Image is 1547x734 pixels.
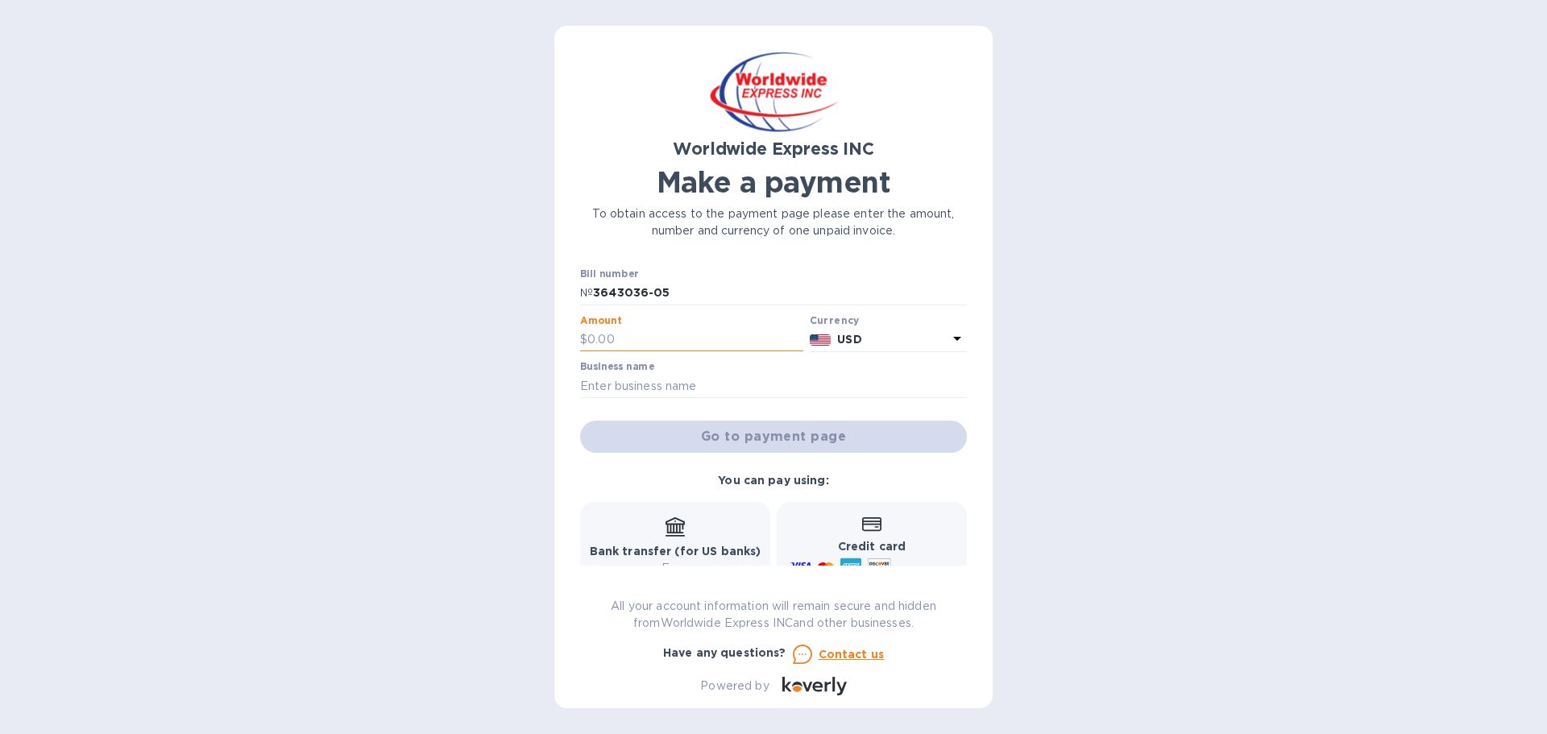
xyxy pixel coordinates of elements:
[718,474,828,487] b: You can pay using:
[580,270,638,280] label: Bill number
[580,165,967,199] h1: Make a payment
[580,205,967,239] p: To obtain access to the payment page please enter the amount, number and currency of one unpaid i...
[580,598,967,632] p: All your account information will remain secure and hidden from Worldwide Express INC and other b...
[590,545,761,558] b: Bank transfer (for US banks)
[810,334,832,346] img: USD
[580,331,587,348] p: $
[580,374,967,398] input: Enter business name
[587,328,803,352] input: 0.00
[673,139,873,159] b: Worldwide Express INC
[810,314,860,326] b: Currency
[700,678,769,695] p: Powered by
[580,316,621,326] label: Amount
[898,562,956,574] span: and more...
[580,363,654,372] label: Business name
[837,333,861,346] b: USD
[663,646,786,659] b: Have any questions?
[593,281,967,305] input: Enter bill number
[838,540,906,553] b: Credit card
[590,560,761,577] p: Free
[580,284,593,301] p: №
[819,648,885,661] u: Contact us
